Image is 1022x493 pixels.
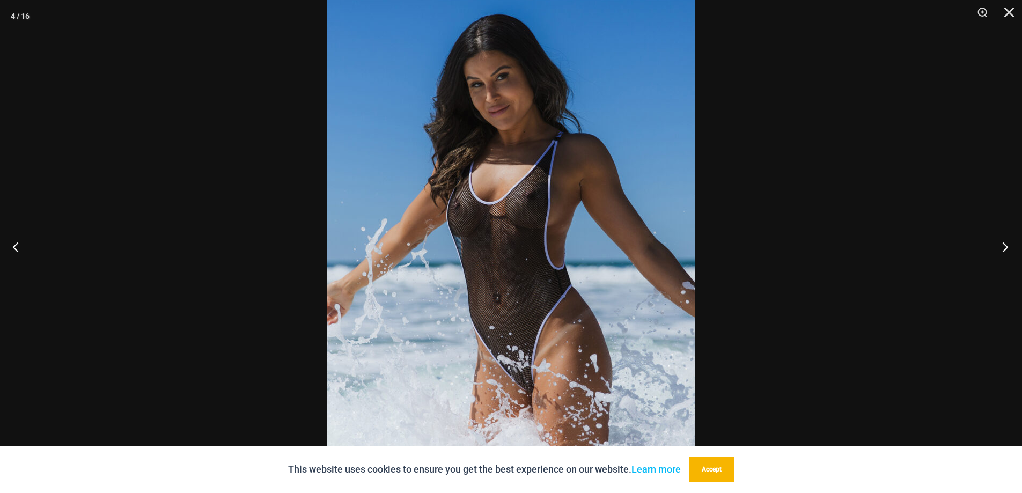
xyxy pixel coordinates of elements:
[11,8,30,24] div: 4 / 16
[631,463,681,475] a: Learn more
[982,220,1022,274] button: Next
[288,461,681,477] p: This website uses cookies to ensure you get the best experience on our website.
[689,457,734,482] button: Accept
